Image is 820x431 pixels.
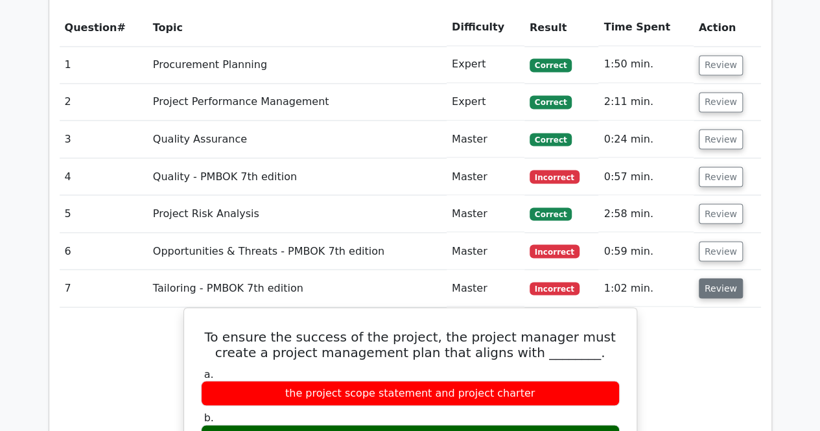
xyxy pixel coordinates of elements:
span: b. [204,411,214,423]
td: 1:02 min. [598,270,693,307]
button: Review [699,278,743,298]
td: 4 [60,158,148,195]
button: Review [699,167,743,187]
td: 0:59 min. [598,233,693,270]
td: Quality - PMBOK 7th edition [148,158,447,195]
th: Action [694,9,761,46]
td: Procurement Planning [148,46,447,83]
td: 2:11 min. [598,84,693,121]
td: Master [447,158,524,195]
th: Time Spent [598,9,693,46]
button: Review [699,92,743,112]
span: Incorrect [530,244,580,257]
td: Master [447,233,524,270]
span: Incorrect [530,282,580,295]
td: 1 [60,46,148,83]
td: Project Performance Management [148,84,447,121]
td: Opportunities & Threats - PMBOK 7th edition [148,233,447,270]
button: Review [699,129,743,149]
span: Correct [530,207,572,220]
td: 1:50 min. [598,46,693,83]
td: 3 [60,121,148,157]
td: 2 [60,84,148,121]
span: Incorrect [530,170,580,183]
td: 0:57 min. [598,158,693,195]
th: Result [524,9,599,46]
span: a. [204,367,214,380]
td: Master [447,121,524,157]
td: 2:58 min. [598,195,693,232]
td: Tailoring - PMBOK 7th edition [148,270,447,307]
span: Correct [530,133,572,146]
div: the project scope statement and project charter [201,380,620,406]
button: Review [699,204,743,224]
td: Expert [447,46,524,83]
td: Master [447,270,524,307]
td: Expert [447,84,524,121]
td: 5 [60,195,148,232]
td: 7 [60,270,148,307]
th: Topic [148,9,447,46]
span: Correct [530,58,572,71]
td: 6 [60,233,148,270]
td: 0:24 min. [598,121,693,157]
td: Project Risk Analysis [148,195,447,232]
span: Question [65,21,117,34]
span: Correct [530,95,572,108]
button: Review [699,55,743,75]
button: Review [699,241,743,261]
th: Difficulty [447,9,524,46]
td: Quality Assurance [148,121,447,157]
h5: To ensure the success of the project, the project manager must create a project management plan t... [200,329,621,360]
td: Master [447,195,524,232]
th: # [60,9,148,46]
